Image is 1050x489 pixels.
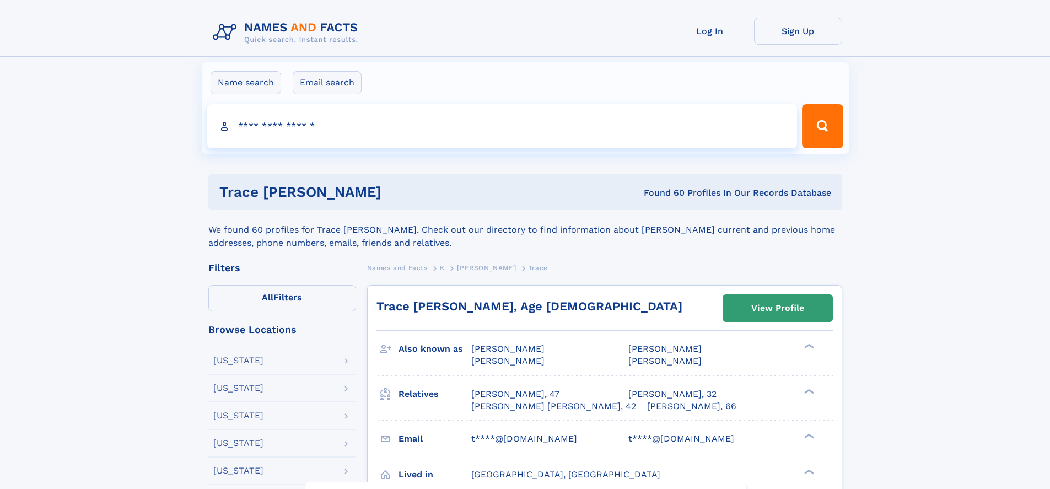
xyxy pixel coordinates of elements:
[666,18,754,45] a: Log In
[208,18,367,47] img: Logo Names and Facts
[293,71,362,94] label: Email search
[801,468,815,475] div: ❯
[262,292,273,303] span: All
[801,432,815,439] div: ❯
[219,185,513,199] h1: Trace [PERSON_NAME]
[440,264,445,272] span: K
[399,429,471,448] h3: Email
[471,400,636,412] a: [PERSON_NAME] [PERSON_NAME], 42
[754,18,842,45] a: Sign Up
[213,466,263,475] div: [US_STATE]
[213,356,263,365] div: [US_STATE]
[471,343,545,354] span: [PERSON_NAME]
[207,104,798,148] input: search input
[513,187,831,199] div: Found 60 Profiles In Our Records Database
[376,299,682,313] a: Trace [PERSON_NAME], Age [DEMOGRAPHIC_DATA]
[751,295,804,321] div: View Profile
[208,263,356,273] div: Filters
[471,469,660,480] span: [GEOGRAPHIC_DATA], [GEOGRAPHIC_DATA]
[801,343,815,350] div: ❯
[208,210,842,250] div: We found 60 profiles for Trace [PERSON_NAME]. Check out our directory to find information about [...
[723,295,832,321] a: View Profile
[457,264,516,272] span: [PERSON_NAME]
[471,356,545,366] span: [PERSON_NAME]
[367,261,428,275] a: Names and Facts
[399,465,471,484] h3: Lived in
[471,388,559,400] a: [PERSON_NAME], 47
[208,285,356,311] label: Filters
[213,411,263,420] div: [US_STATE]
[647,400,736,412] a: [PERSON_NAME], 66
[457,261,516,275] a: [PERSON_NAME]
[211,71,281,94] label: Name search
[529,264,548,272] span: Trace
[213,384,263,393] div: [US_STATE]
[440,261,445,275] a: K
[801,388,815,395] div: ❯
[628,343,702,354] span: [PERSON_NAME]
[208,325,356,335] div: Browse Locations
[213,439,263,448] div: [US_STATE]
[802,104,843,148] button: Search Button
[399,340,471,358] h3: Also known as
[399,385,471,404] h3: Relatives
[628,356,702,366] span: [PERSON_NAME]
[628,388,717,400] a: [PERSON_NAME], 32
